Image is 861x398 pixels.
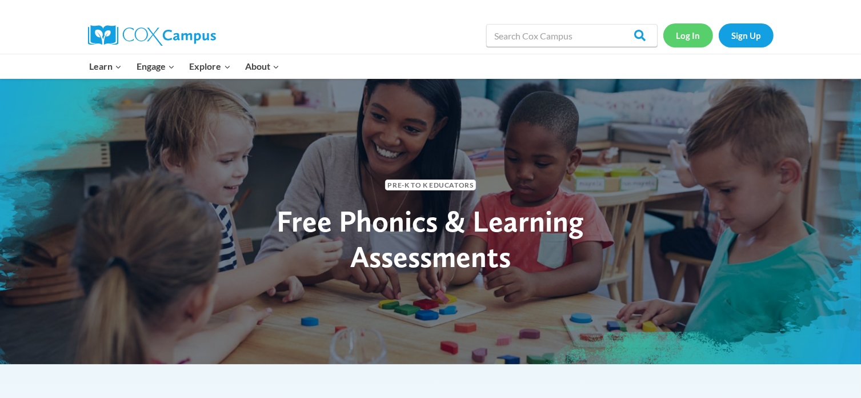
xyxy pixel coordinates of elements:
img: Cox Campus [88,25,216,46]
span: Free Phonics & Learning Assessments [277,203,584,274]
a: Sign Up [719,23,774,47]
button: Child menu of Learn [82,54,130,78]
nav: Secondary Navigation [663,23,774,47]
a: Log In [663,23,713,47]
span: Pre-K to K Educators [385,180,476,190]
button: Child menu of Explore [182,54,238,78]
input: Search Cox Campus [486,24,658,47]
nav: Primary Navigation [82,54,287,78]
button: Child menu of Engage [129,54,182,78]
button: Child menu of About [238,54,287,78]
